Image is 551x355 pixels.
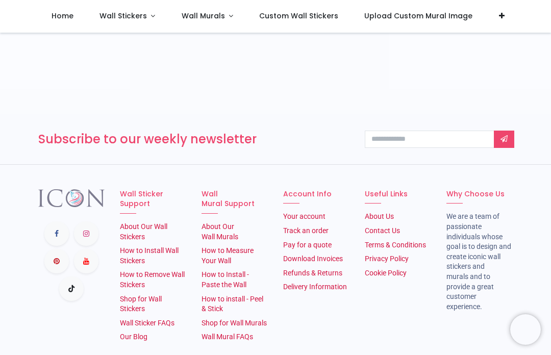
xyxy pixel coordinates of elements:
[52,11,73,21] span: Home
[283,241,332,249] a: Pay for a quote
[283,255,343,263] a: Download Invoices
[202,295,263,313] a: How to install - Peel & Stick
[283,283,347,291] a: Delivery Information
[202,270,249,289] a: How to Install - Paste the Wall
[283,189,349,199] h6: Account Info
[202,246,254,265] a: How to Measure Your Wall
[365,189,431,199] h6: Useful Links
[446,212,513,312] li: We are a team of passionate individuals whose goal is to design and create iconic wall stickers a...
[120,333,147,341] a: Our Blog
[365,255,409,263] a: Privacy Policy
[99,11,147,21] span: Wall Stickers
[120,189,186,209] h6: Wall Sticker Support
[38,10,513,82] iframe: Customer reviews powered by Trustpilot
[120,295,162,313] a: Shop for Wall Stickers
[120,319,174,327] a: Wall Sticker FAQs
[365,241,426,249] a: Terms & Conditions
[364,11,472,21] span: Upload Custom Mural Image
[365,212,394,220] a: About Us​
[283,226,329,235] a: Track an order
[120,246,179,265] a: How to Install Wall Stickers
[365,269,407,277] a: Cookie Policy
[120,222,167,241] a: About Our Wall Stickers
[510,314,541,345] iframe: Brevo live chat
[202,333,253,341] a: Wall Mural FAQs
[202,189,268,209] h6: Wall Mural Support
[182,11,225,21] span: Wall Murals
[365,226,400,235] a: Contact Us
[283,212,325,220] a: Your account
[446,189,513,199] h6: Why Choose Us
[283,269,342,277] a: Refunds & Returns
[202,222,238,241] a: About Our Wall Murals
[120,270,185,289] a: How to Remove Wall Stickers
[38,131,349,148] h3: Subscribe to our weekly newsletter
[259,11,338,21] span: Custom Wall Stickers
[202,319,267,327] a: Shop for Wall Murals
